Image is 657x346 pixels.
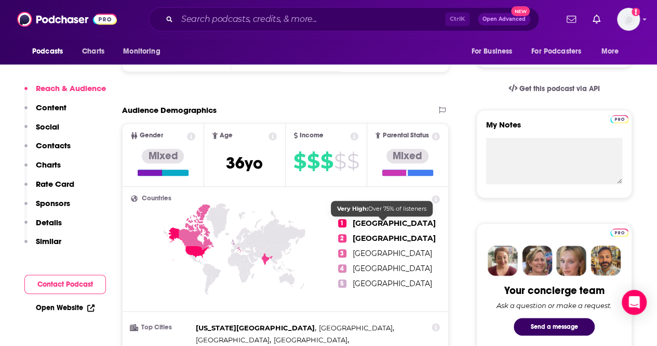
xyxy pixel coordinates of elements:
[319,324,393,332] span: [GEOGRAPHIC_DATA]
[562,10,580,28] a: Show notifications dropdown
[36,140,71,150] p: Contacts
[588,10,605,28] a: Show notifications dropdown
[556,246,586,276] img: Jules Profile
[482,17,526,22] span: Open Advanced
[24,275,106,294] button: Contact Podcast
[122,105,217,115] h2: Audience Demographics
[601,44,619,59] span: More
[274,334,349,346] span: ,
[306,153,319,170] span: $
[319,322,394,334] span: ,
[196,334,271,346] span: ,
[142,149,184,163] div: Mixed
[131,324,192,331] h3: Top Cities
[123,44,160,59] span: Monitoring
[478,13,530,25] button: Open AdvancedNew
[353,279,432,288] span: [GEOGRAPHIC_DATA]
[196,322,316,334] span: ,
[24,236,61,255] button: Similar
[36,122,59,132] p: Social
[142,195,171,202] span: Countries
[36,102,66,112] p: Content
[140,132,163,139] span: Gender
[337,205,426,212] span: Over 75% of listeners
[594,42,632,61] button: open menu
[36,236,61,246] p: Similar
[116,42,173,61] button: open menu
[226,153,263,173] span: 36 yo
[24,179,74,198] button: Rate Card
[353,249,432,258] span: [GEOGRAPHIC_DATA]
[497,301,612,310] div: Ask a question or make a request.
[531,44,581,59] span: For Podcasters
[24,140,71,160] button: Contacts
[632,8,640,16] svg: Add a profile image
[353,234,436,243] span: [GEOGRAPHIC_DATA]
[488,246,518,276] img: Sydney Profile
[610,113,628,123] a: Pro website
[504,284,605,297] div: Your concierge team
[617,8,640,31] span: Logged in as esmith_bg
[337,205,368,212] b: Very High:
[525,42,596,61] button: open menu
[75,42,111,61] a: Charts
[338,249,346,258] span: 3
[24,217,62,237] button: Details
[24,102,66,122] button: Content
[514,318,595,336] button: Send a message
[610,115,628,123] img: Podchaser Pro
[471,44,512,59] span: For Business
[338,279,346,288] span: 5
[382,132,428,139] span: Parental Status
[333,153,345,170] span: $
[24,198,70,217] button: Sponsors
[464,42,525,61] button: open menu
[25,42,76,61] button: open menu
[32,44,63,59] span: Podcasts
[36,160,61,170] p: Charts
[17,9,117,29] img: Podchaser - Follow, Share and Rate Podcasts
[36,179,74,189] p: Rate Card
[196,324,315,332] span: [US_STATE][GEOGRAPHIC_DATA]
[511,6,530,16] span: New
[24,122,59,141] button: Social
[591,246,621,276] img: Jon Profile
[82,44,104,59] span: Charts
[196,336,270,344] span: [GEOGRAPHIC_DATA]
[149,7,539,31] div: Search podcasts, credits, & more...
[320,153,332,170] span: $
[24,83,106,102] button: Reach & Audience
[610,228,628,237] img: Podchaser Pro
[486,120,622,138] label: My Notes
[500,76,608,101] a: Get this podcast via API
[274,336,347,344] span: [GEOGRAPHIC_DATA]
[617,8,640,31] button: Show profile menu
[338,264,346,273] span: 4
[522,246,552,276] img: Barbara Profile
[220,132,233,139] span: Age
[36,83,106,93] p: Reach & Audience
[338,219,346,227] span: 1
[36,303,95,312] a: Open Website
[386,149,428,163] div: Mixed
[353,219,436,228] span: [GEOGRAPHIC_DATA]
[617,8,640,31] img: User Profile
[610,227,628,237] a: Pro website
[36,198,70,208] p: Sponsors
[293,153,305,170] span: $
[24,160,61,179] button: Charts
[346,153,358,170] span: $
[519,84,600,93] span: Get this podcast via API
[622,290,647,315] div: Open Intercom Messenger
[353,264,432,273] span: [GEOGRAPHIC_DATA]
[36,217,62,227] p: Details
[177,11,445,28] input: Search podcasts, credits, & more...
[300,132,324,139] span: Income
[338,234,346,242] span: 2
[445,12,470,26] span: Ctrl K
